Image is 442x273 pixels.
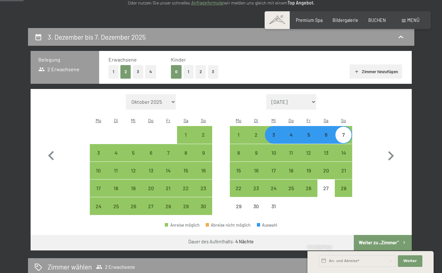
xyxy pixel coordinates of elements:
div: Tue Dec 02 2025 [248,126,265,143]
div: 25 [283,186,299,202]
div: Tue Nov 11 2025 [107,162,125,179]
div: 8 [230,150,247,166]
div: 9 [248,150,264,166]
div: Tue Dec 16 2025 [248,162,265,179]
div: 14 [335,150,352,166]
div: 6 [143,150,159,166]
div: Fri Dec 26 2025 [300,180,317,197]
div: 26 [300,186,316,202]
div: 28 [160,204,176,220]
span: Weiter [403,258,417,264]
div: Anreise möglich [300,162,317,179]
div: Auswahl [257,223,277,227]
div: Anreise möglich [317,126,335,143]
div: Tue Nov 18 2025 [107,180,125,197]
div: Anreise möglich [300,144,317,161]
b: 4 Nächte [235,239,254,244]
div: Anreise möglich [160,144,177,161]
div: 5 [125,150,141,166]
div: 22 [230,186,247,202]
div: Anreise möglich [107,180,125,197]
div: 18 [108,186,124,202]
div: 13 [318,150,334,166]
div: Mon Nov 10 2025 [90,162,107,179]
div: Wed Dec 24 2025 [265,180,282,197]
div: Anreise möglich [177,197,194,215]
div: Sat Nov 01 2025 [177,126,194,143]
abbr: Sonntag [341,118,346,123]
div: Anreise möglich [335,144,352,161]
div: Anreise möglich [160,180,177,197]
div: Anreise möglich [194,126,212,143]
div: 17 [90,186,107,202]
div: 11 [283,150,299,166]
div: Tue Nov 25 2025 [107,197,125,215]
div: Anreise möglich [230,180,247,197]
div: 23 [195,186,211,202]
div: Sat Nov 22 2025 [177,180,194,197]
div: 4 [283,132,299,148]
div: Sun Dec 07 2025 [335,126,352,143]
div: Anreise möglich [282,144,300,161]
div: Mon Dec 15 2025 [230,162,247,179]
div: Mon Nov 03 2025 [90,144,107,161]
abbr: Mittwoch [131,118,136,123]
div: Wed Dec 31 2025 [265,197,282,215]
div: Anreise möglich [282,126,300,143]
div: 16 [195,168,211,184]
div: 12 [125,168,141,184]
div: Thu Nov 13 2025 [142,162,160,179]
div: Anreise möglich [107,144,125,161]
div: 26 [125,204,141,220]
div: 12 [300,150,316,166]
div: Tue Dec 30 2025 [248,197,265,215]
div: Anreise möglich [107,162,125,179]
div: Fri Nov 07 2025 [160,144,177,161]
div: Anreise möglich [165,223,200,227]
div: 14 [160,168,176,184]
div: Sun Dec 28 2025 [335,180,352,197]
div: 1 [178,132,194,148]
div: Thu Nov 06 2025 [142,144,160,161]
abbr: Freitag [166,118,170,123]
div: 29 [178,204,194,220]
div: Sun Dec 14 2025 [335,144,352,161]
div: 25 [108,204,124,220]
button: Weiter zu „Zimmer“ [354,235,411,250]
div: Sat Dec 20 2025 [317,162,335,179]
div: Anreise möglich [194,144,212,161]
div: Anreise möglich [125,162,142,179]
div: Anreise möglich [142,162,160,179]
div: 15 [178,168,194,184]
div: 3 [90,150,107,166]
div: Dauer des Aufenthalts: [188,239,254,245]
span: 2 Erwachsene [38,66,80,73]
abbr: Freitag [306,118,311,123]
div: 7 [160,150,176,166]
div: Anreise möglich [265,144,282,161]
button: 1 [183,65,193,78]
span: Kinder [171,56,186,63]
div: Thu Nov 20 2025 [142,180,160,197]
div: 31 [266,204,282,220]
div: Sun Dec 21 2025 [335,162,352,179]
button: Vorheriger Monat [42,94,61,215]
div: Thu Dec 04 2025 [282,126,300,143]
div: Anreise möglich [335,162,352,179]
div: Anreise möglich [125,197,142,215]
div: Anreise nicht möglich [317,180,335,197]
div: 16 [248,168,264,184]
div: 30 [195,204,211,220]
div: 9 [195,150,211,166]
div: 28 [335,186,352,202]
div: 3 [266,132,282,148]
div: Anreise möglich [230,144,247,161]
h3: Belegung [38,56,91,63]
button: 2 [120,65,131,78]
div: 6 [318,132,334,148]
div: 23 [248,186,264,202]
div: Anreise möglich [125,144,142,161]
div: Anreise nicht möglich [248,197,265,215]
div: 22 [178,186,194,202]
div: Wed Dec 17 2025 [265,162,282,179]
